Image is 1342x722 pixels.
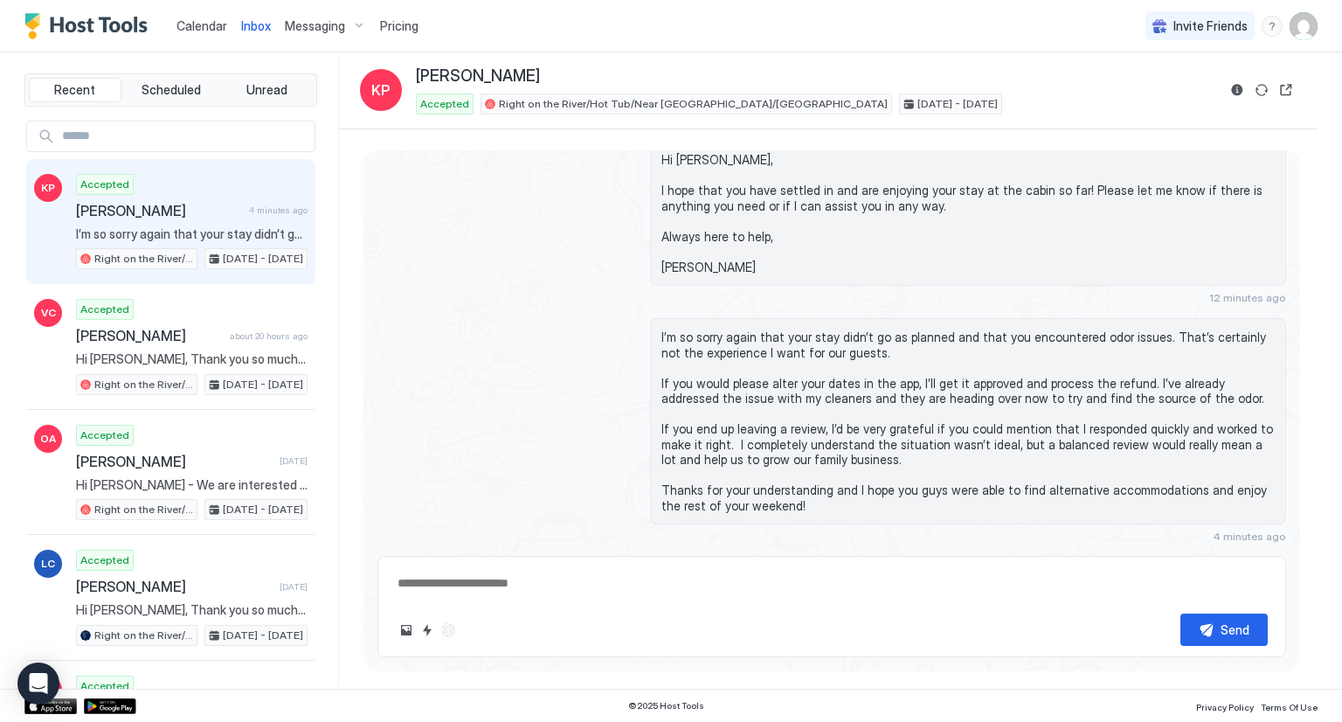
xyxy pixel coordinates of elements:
[24,698,77,714] a: App Store
[84,698,136,714] a: Google Play Store
[76,226,308,242] span: I’m so sorry again that your stay didn’t go as planned and that you encountered odor issues. That...
[1209,291,1286,304] span: 12 minutes ago
[24,73,317,107] div: tab-group
[241,17,271,35] a: Inbox
[280,581,308,593] span: [DATE]
[1227,80,1248,101] button: Reservation information
[24,13,156,39] a: Host Tools Logo
[285,18,345,34] span: Messaging
[280,455,308,467] span: [DATE]
[241,18,271,33] span: Inbox
[94,377,193,392] span: Right on the River/Hot Tub/Near [GEOGRAPHIC_DATA]/[GEOGRAPHIC_DATA]
[142,82,201,98] span: Scheduled
[499,96,888,112] span: Right on the River/Hot Tub/Near [GEOGRAPHIC_DATA]/[GEOGRAPHIC_DATA]
[1196,702,1254,712] span: Privacy Policy
[76,327,223,344] span: [PERSON_NAME]
[80,177,129,192] span: Accepted
[220,78,313,102] button: Unread
[55,121,315,151] input: Input Field
[1173,18,1248,34] span: Invite Friends
[94,628,193,643] span: Right on the River/Hot Tub/Near [GEOGRAPHIC_DATA]/[GEOGRAPHIC_DATA]
[76,602,308,618] span: Hi [PERSON_NAME], Thank you so much for choosing to stay at our cabin while in [GEOGRAPHIC_DATA]....
[1262,16,1283,37] div: menu
[176,17,227,35] a: Calendar
[80,302,129,317] span: Accepted
[223,377,303,392] span: [DATE] - [DATE]
[1180,614,1268,646] button: Send
[223,502,303,517] span: [DATE] - [DATE]
[661,330,1275,513] span: I’m so sorry again that your stay didn’t go as planned and that you encountered odor issues. That...
[223,628,303,643] span: [DATE] - [DATE]
[917,96,998,112] span: [DATE] - [DATE]
[396,620,417,641] button: Upload image
[1196,697,1254,715] a: Privacy Policy
[417,620,438,641] button: Quick reply
[94,251,193,267] span: Right on the River/Hot Tub/Near [GEOGRAPHIC_DATA]/[GEOGRAPHIC_DATA]
[661,152,1275,274] span: Hi [PERSON_NAME], I hope that you have settled in and are enjoying your stay at the cabin so far!...
[40,431,56,447] span: OA
[17,663,59,705] div: Open Intercom Messenger
[1290,12,1318,40] div: User profile
[380,18,419,34] span: Pricing
[1276,80,1297,101] button: Open reservation
[246,82,287,98] span: Unread
[249,205,308,216] span: 4 minutes ago
[76,453,273,470] span: [PERSON_NAME]
[80,678,129,694] span: Accepted
[416,66,540,87] span: [PERSON_NAME]
[1251,80,1272,101] button: Sync reservation
[628,700,704,712] span: © 2025 Host Tools
[230,330,308,342] span: about 20 hours ago
[76,477,308,493] span: Hi [PERSON_NAME] - We are interested in visiting [DATE] thru [DATE]. We have a dog (Remi) that we...
[1261,702,1318,712] span: Terms Of Use
[223,251,303,267] span: [DATE] - [DATE]
[125,78,218,102] button: Scheduled
[41,180,55,196] span: KP
[1213,530,1286,543] span: 4 minutes ago
[41,305,56,321] span: VC
[76,202,242,219] span: [PERSON_NAME]
[76,578,273,595] span: [PERSON_NAME]
[371,80,391,101] span: KP
[1221,621,1249,639] div: Send
[80,427,129,443] span: Accepted
[1261,697,1318,715] a: Terms Of Use
[41,556,55,572] span: LC
[54,82,95,98] span: Recent
[420,96,469,112] span: Accepted
[80,552,129,568] span: Accepted
[29,78,121,102] button: Recent
[76,351,308,367] span: Hi [PERSON_NAME], Thank you so much for choosing to stay at our cabin while in [GEOGRAPHIC_DATA]....
[176,18,227,33] span: Calendar
[94,502,193,517] span: Right on the River/Hot Tub/Near [GEOGRAPHIC_DATA]/[GEOGRAPHIC_DATA]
